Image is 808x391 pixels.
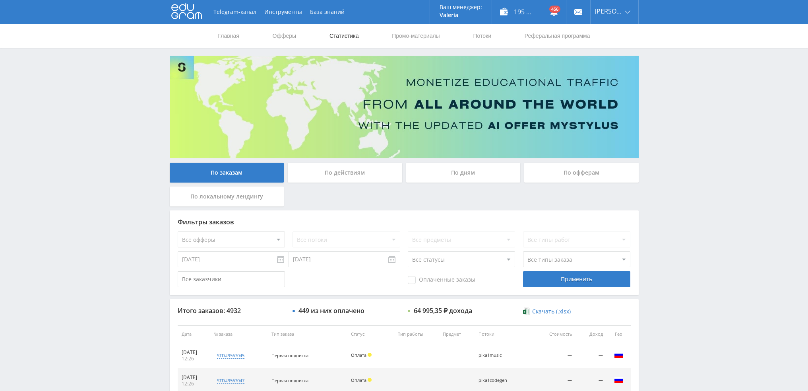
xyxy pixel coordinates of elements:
[182,374,205,381] div: [DATE]
[534,343,576,368] td: —
[217,24,240,48] a: Главная
[271,377,308,383] span: Первая подписка
[406,163,521,183] div: По дням
[178,218,631,226] div: Фильтры заказов
[534,325,576,343] th: Стоимость
[217,377,244,384] div: std#9567047
[595,8,622,14] span: [PERSON_NAME]
[472,24,492,48] a: Потоки
[391,24,440,48] a: Промо-материалы
[272,24,297,48] a: Офферы
[182,349,205,356] div: [DATE]
[170,163,284,183] div: По заказам
[182,381,205,387] div: 12:26
[524,163,639,183] div: По офферам
[414,307,472,314] div: 64 995,35 ₽ дохода
[479,378,514,383] div: pika1codegen
[394,325,439,343] th: Тип работы
[440,4,482,10] p: Ваш менеджер:
[329,24,360,48] a: Статистика
[351,377,366,383] span: Оплата
[178,307,285,314] div: Итого заказов: 4932
[576,325,607,343] th: Доход
[351,352,366,358] span: Оплата
[298,307,364,314] div: 449 из них оплачено
[209,325,267,343] th: № заказа
[368,353,372,357] span: Холд
[178,271,285,287] input: Все заказчики
[288,163,402,183] div: По действиям
[267,325,347,343] th: Тип заказа
[170,56,639,158] img: Banner
[475,325,534,343] th: Потоки
[440,12,482,18] p: Valeria
[170,187,284,206] div: По локальному лендингу
[524,24,591,48] a: Реферальная программа
[614,350,624,360] img: rus.png
[178,325,209,343] th: Дата
[614,375,624,385] img: rus.png
[479,353,514,358] div: pika1music
[532,308,571,315] span: Скачать (.xlsx)
[217,352,244,359] div: std#9567045
[271,352,308,358] span: Первая подписка
[368,378,372,382] span: Холд
[182,356,205,362] div: 12:26
[347,325,394,343] th: Статус
[408,276,475,284] span: Оплаченные заказы
[523,307,571,315] a: Скачать (.xlsx)
[523,307,530,315] img: xlsx
[439,325,475,343] th: Предмет
[607,325,631,343] th: Гео
[523,271,630,287] div: Применить
[576,343,607,368] td: —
